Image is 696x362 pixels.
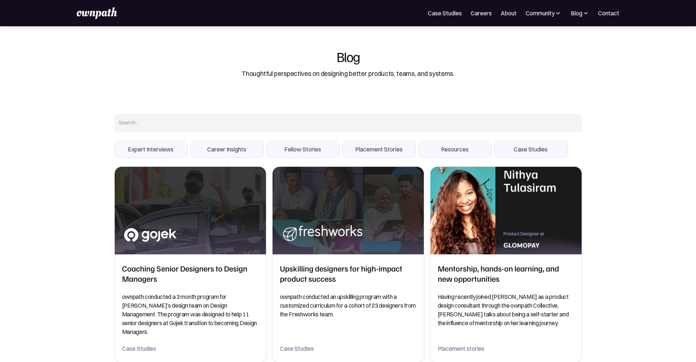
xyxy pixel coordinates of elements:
[115,141,187,157] span: Expert Interviews
[428,9,462,18] a: Case Studies
[418,141,491,158] div: 5 of 6
[343,141,415,157] span: Placement Stories
[190,141,263,158] div: 2 of 6
[438,343,574,354] div: Placement stories
[266,141,339,158] div: 3 of 6
[280,343,417,354] div: Case Studies
[115,167,266,254] img: Coaching Senior Designers to Design Managers
[122,263,259,284] h2: Coaching Senior Designers to Design Managers
[571,9,582,18] div: Blog
[419,141,491,157] span: Resources
[114,141,582,158] div: carousel
[336,50,360,63] div: Blog
[501,9,517,18] a: About
[280,263,417,284] h2: Upskilling designers for high-impact product success
[342,141,415,158] div: 4 of 6
[122,343,259,354] div: Case Studies
[280,292,417,319] p: ownpath conducted an upskilling program with a customized curriculum for a cohort of 23 designers...
[114,141,187,158] div: 1 of 6
[438,292,574,327] p: Having recently joined [PERSON_NAME] as a product design consultant through the ownpath Collectiv...
[495,141,567,157] span: Case Studies
[191,141,263,157] span: Career Insights
[273,167,424,254] img: Upskilling designers for high-impact product success
[570,9,589,18] div: Blog
[122,292,259,336] p: ownpath conducted a 3 month program for [PERSON_NAME]’s design team on Design Management. The pro...
[438,263,574,284] h2: Mentorship, hands-on learning, and new opportunities
[525,9,562,18] div: Community
[494,141,567,158] div: 6 of 6
[114,114,582,158] form: Search
[114,114,582,132] input: Search...
[471,9,492,18] a: Careers
[267,141,339,157] span: Fellow Stories
[598,9,619,18] a: Contact
[430,167,582,254] img: Mentorship, hands-on learning, and new opportunities
[526,9,555,18] div: Community
[241,69,454,78] div: Thoughtful perspectives on designing better products, teams, and systems.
